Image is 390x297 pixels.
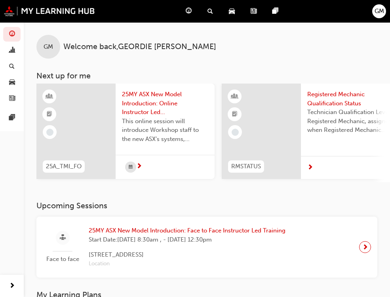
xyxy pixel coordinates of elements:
[89,250,285,259] span: [STREET_ADDRESS]
[207,6,213,16] span: search-icon
[266,3,288,19] a: pages-icon
[251,6,257,16] span: news-icon
[4,6,95,16] img: mmal
[272,6,278,16] span: pages-icon
[231,162,261,171] span: RMSTATUS
[362,242,368,253] span: next-icon
[9,79,15,86] span: car-icon
[307,164,313,171] span: next-icon
[372,4,386,18] button: GM
[232,129,239,136] span: learningRecordVerb_NONE-icon
[223,3,244,19] a: car-icon
[24,71,390,80] h3: Next up for me
[60,233,66,243] span: sessionType_FACE_TO_FACE-icon
[89,259,285,268] span: Location
[36,84,215,179] a: 25A_TMI_FO25MY ASX New Model Introduction: Online Instructor Led TrainingThis online session will...
[244,3,266,19] a: news-icon
[47,109,52,120] span: booktick-icon
[232,109,238,120] span: booktick-icon
[229,6,235,16] span: car-icon
[9,114,15,122] span: pages-icon
[129,162,133,172] span: calendar-icon
[9,63,15,70] span: search-icon
[44,42,53,51] span: GM
[46,162,82,171] span: 25A_TMI_FO
[122,117,208,144] span: This online session will introduce Workshop staff to the new ASX’s systems, software, servicing p...
[9,47,15,54] span: chart-icon
[232,91,238,102] span: learningResourceType_INSTRUCTOR_LED-icon
[46,129,53,136] span: learningRecordVerb_NONE-icon
[179,3,201,19] a: guage-icon
[136,163,142,170] span: next-icon
[9,31,15,38] span: guage-icon
[36,201,377,210] h3: Upcoming Sessions
[9,95,15,102] span: news-icon
[375,7,384,16] span: GM
[9,281,15,291] span: next-icon
[43,223,371,271] a: Face to face25MY ASX New Model Introduction: Face to Face Instructor Led TrainingStart Date:[DATE...
[122,90,208,117] span: 25MY ASX New Model Introduction: Online Instructor Led Training
[201,3,223,19] a: search-icon
[43,255,82,264] span: Face to face
[63,42,216,51] span: Welcome back , GEORDIE [PERSON_NAME]
[89,226,285,235] span: 25MY ASX New Model Introduction: Face to Face Instructor Led Training
[47,91,52,102] span: learningResourceType_INSTRUCTOR_LED-icon
[186,6,192,16] span: guage-icon
[89,235,285,244] span: Start Date: [DATE] 8:30am , - [DATE] 12:30pm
